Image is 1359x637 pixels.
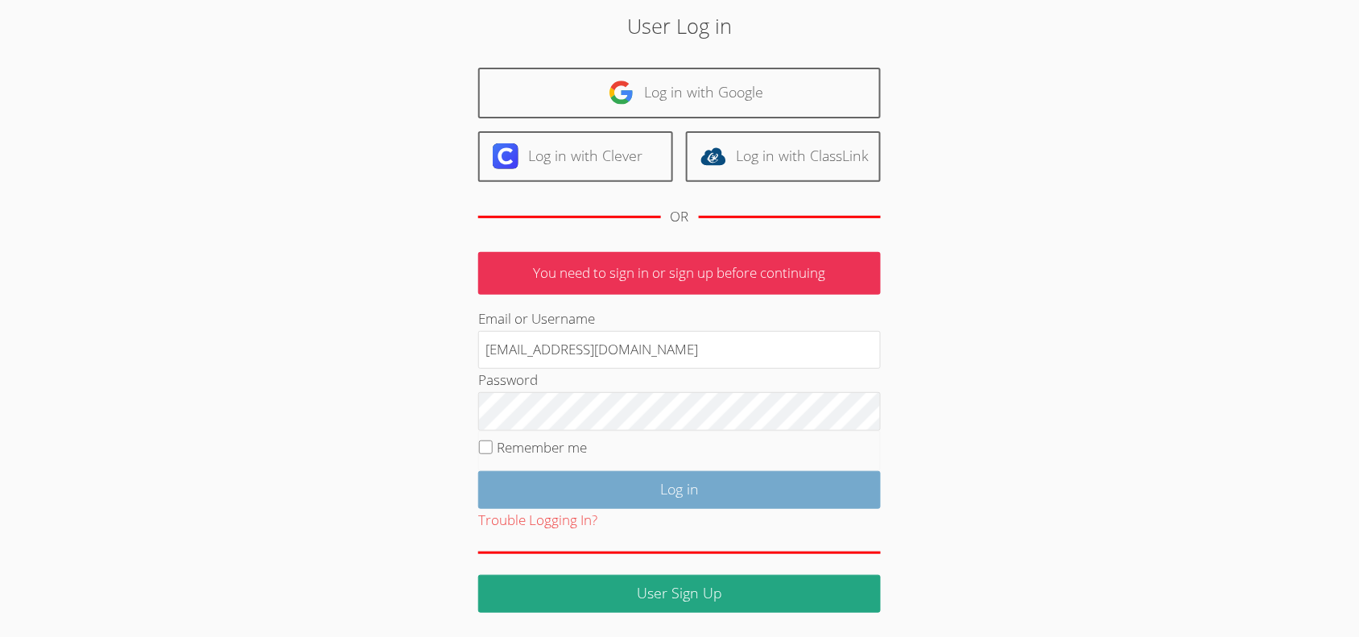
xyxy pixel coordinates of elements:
[478,131,673,182] a: Log in with Clever
[497,438,587,457] label: Remember me
[686,131,881,182] a: Log in with ClassLink
[700,143,726,169] img: classlink-logo-d6bb404cc1216ec64c9a2012d9dc4662098be43eaf13dc465df04b49fa7ab582.svg
[493,143,518,169] img: clever-logo-6eab21bc6e7a338710f1a6ff85c0baf02591cd810cc4098c63d3a4b26e2feb20.svg
[478,509,597,532] button: Trouble Logging In?
[478,68,881,118] a: Log in with Google
[478,252,881,295] p: You need to sign in or sign up before continuing
[478,471,881,509] input: Log in
[671,205,689,229] div: OR
[478,575,881,613] a: User Sign Up
[312,10,1047,41] h2: User Log in
[609,80,634,105] img: google-logo-50288ca7cdecda66e5e0955fdab243c47b7ad437acaf1139b6f446037453330a.svg
[478,370,538,389] label: Password
[478,309,595,328] label: Email or Username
